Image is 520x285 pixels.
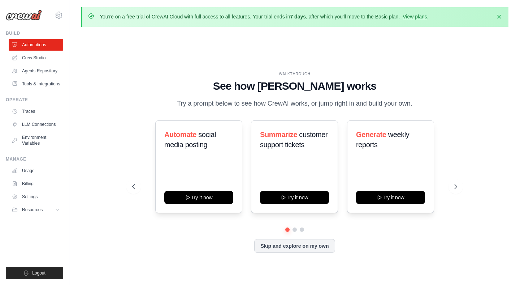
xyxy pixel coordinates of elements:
[6,267,63,279] button: Logout
[164,131,196,139] span: Automate
[9,191,63,203] a: Settings
[164,191,233,204] button: Try it now
[9,78,63,90] a: Tools & Integrations
[6,97,63,103] div: Operate
[132,71,457,77] div: WALKTHROUGH
[9,65,63,77] a: Agents Repository
[260,131,297,139] span: Summarize
[9,106,63,117] a: Traces
[9,39,63,51] a: Automations
[100,13,429,20] p: You're on a free trial of CrewAI Cloud with full access to all features. Your trial ends in , aft...
[6,10,42,21] img: Logo
[32,270,45,276] span: Logout
[132,80,457,93] h1: See how [PERSON_NAME] works
[356,131,386,139] span: Generate
[9,52,63,64] a: Crew Studio
[6,156,63,162] div: Manage
[22,207,43,213] span: Resources
[403,14,427,20] a: View plans
[254,239,335,253] button: Skip and explore on my own
[290,14,306,20] strong: 7 days
[9,132,63,149] a: Environment Variables
[356,191,425,204] button: Try it now
[6,30,63,36] div: Build
[9,204,63,216] button: Resources
[9,119,63,130] a: LLM Connections
[9,178,63,190] a: Billing
[260,191,329,204] button: Try it now
[9,165,63,176] a: Usage
[356,131,409,149] span: weekly reports
[173,98,416,109] p: Try a prompt below to see how CrewAI works, or jump right in and build your own.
